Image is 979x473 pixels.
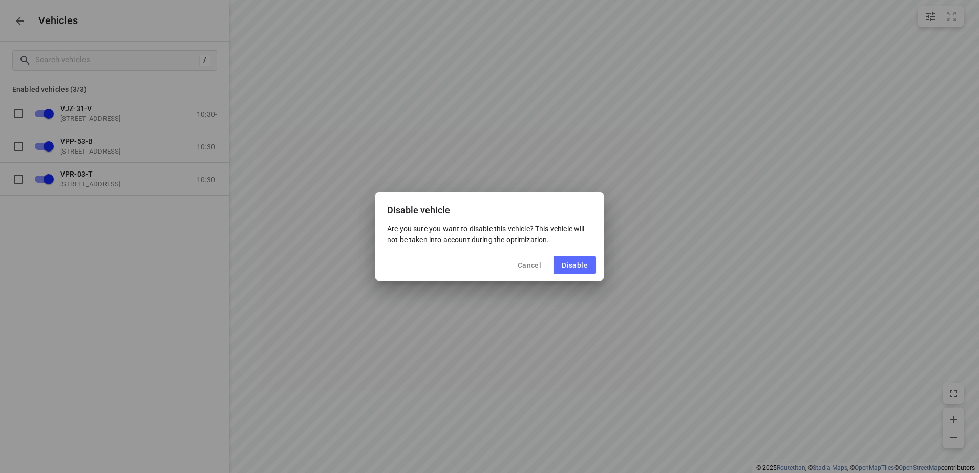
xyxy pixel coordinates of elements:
span: Cancel [518,261,541,269]
div: Disable vehicle [375,192,604,224]
p: Are you sure you want to disable this vehicle? This vehicle will not be taken into account during... [387,224,592,244]
button: Cancel [509,256,549,274]
span: Disable [562,261,588,269]
button: Disable [554,256,596,274]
